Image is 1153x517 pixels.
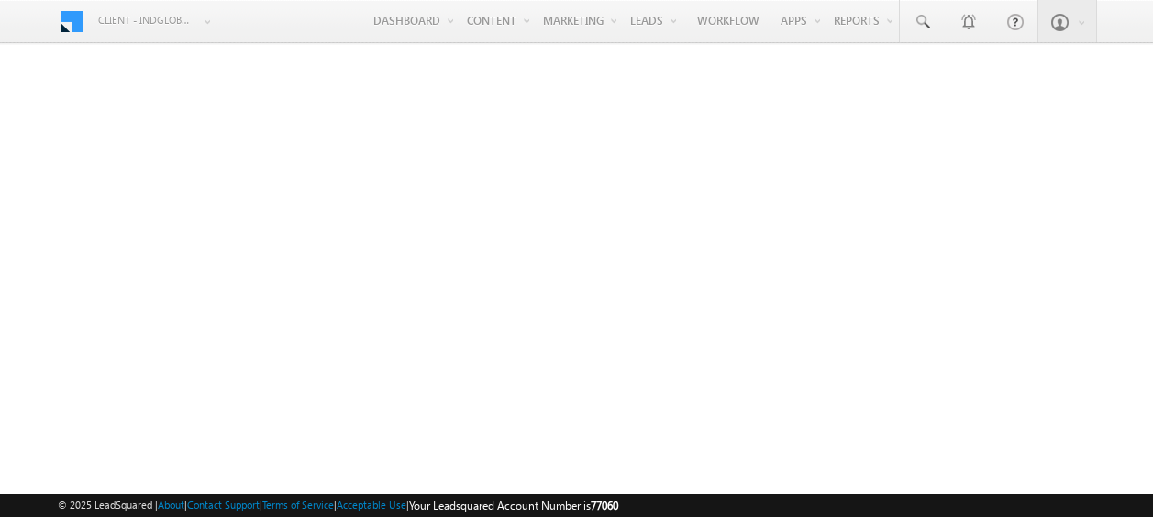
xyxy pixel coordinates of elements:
[409,499,618,512] span: Your Leadsquared Account Number is
[58,497,618,514] span: © 2025 LeadSquared | | | | |
[337,499,406,511] a: Acceptable Use
[591,499,618,512] span: 77060
[158,499,184,511] a: About
[98,11,194,29] span: Client - indglobal1 (77060)
[187,499,260,511] a: Contact Support
[262,499,334,511] a: Terms of Service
